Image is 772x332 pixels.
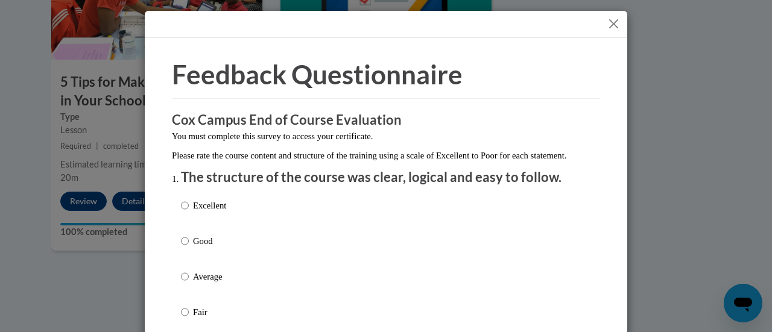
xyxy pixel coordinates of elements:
[172,130,600,143] p: You must complete this survey to access your certificate.
[181,199,189,212] input: Excellent
[172,149,600,162] p: Please rate the course content and structure of the training using a scale of Excellent to Poor f...
[181,270,189,283] input: Average
[181,234,189,248] input: Good
[193,199,226,212] p: Excellent
[181,168,591,187] p: The structure of the course was clear, logical and easy to follow.
[193,305,226,319] p: Fair
[606,16,621,31] button: Close
[172,111,600,130] h3: Cox Campus End of Course Evaluation
[181,305,189,319] input: Fair
[193,270,226,283] p: Average
[172,58,463,90] span: Feedback Questionnaire
[193,234,226,248] p: Good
